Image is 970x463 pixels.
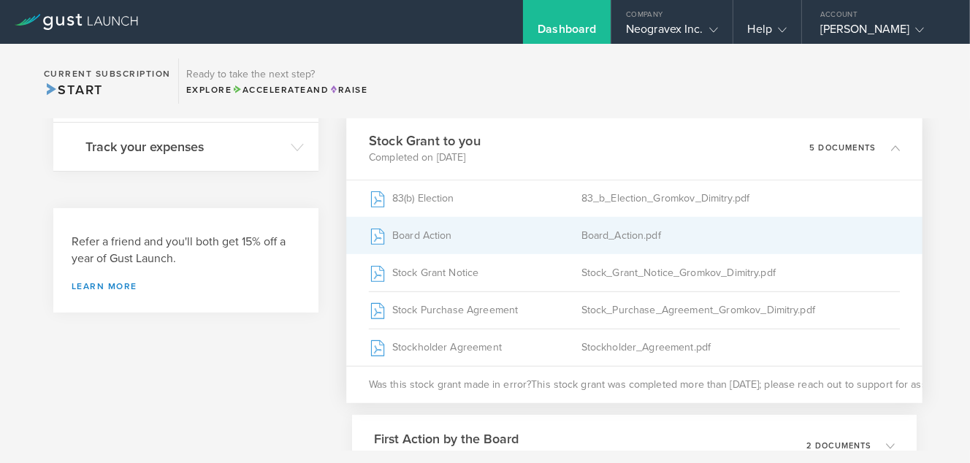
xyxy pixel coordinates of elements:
[44,82,103,98] span: Start
[626,22,717,44] div: Neogravex Inc.
[329,85,367,95] span: Raise
[581,255,900,291] div: Stock_Grant_Notice_Gromkov_Dimitry.pdf
[72,234,300,267] h3: Refer a friend and you'll both get 15% off a year of Gust Launch.
[538,22,596,44] div: Dashboard
[374,429,519,448] h3: First Action by the Board
[232,85,329,95] span: and
[369,255,581,291] div: Stock Grant Notice
[369,329,581,366] div: Stockholder Agreement
[369,180,581,217] div: 83(b) Election
[820,22,944,44] div: [PERSON_NAME]
[178,58,375,104] div: Ready to take the next step?ExploreAccelerateandRaise
[897,393,970,463] div: Виджет чата
[85,137,283,156] h3: Track your expenses
[374,448,519,463] p: Completed on [DATE]
[806,442,871,450] p: 2 documents
[369,150,481,165] p: Completed on [DATE]
[232,85,307,95] span: Accelerate
[369,292,581,329] div: Stock Purchase Agreement
[581,218,900,254] div: Board_Action.pdf
[897,393,970,463] iframe: Chat Widget
[581,292,900,329] div: Stock_Purchase_Agreement_Gromkov_Dimitry.pdf
[186,69,367,80] h3: Ready to take the next step?
[581,180,900,217] div: 83_b_Election_Gromkov_Dimitry.pdf
[532,378,963,392] span: This stock grant was completed more than [DATE]; please reach out to support for assistance.
[347,366,923,403] div: Was this stock grant made in error?
[369,218,581,254] div: Board Action
[581,329,900,366] div: Stockholder_Agreement.pdf
[369,131,481,150] h3: Stock Grant to you
[186,83,367,96] div: Explore
[748,22,787,44] div: Help
[44,69,171,78] h2: Current Subscription
[810,144,877,152] p: 5 documents
[72,282,300,291] a: Learn more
